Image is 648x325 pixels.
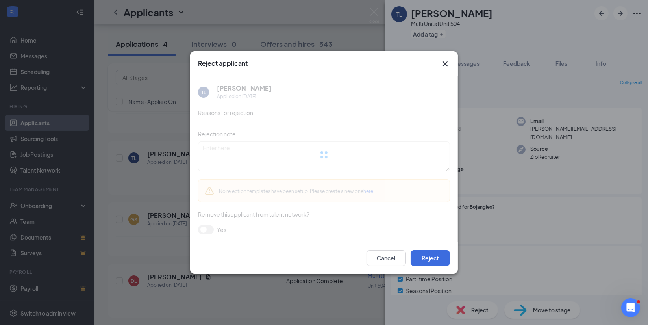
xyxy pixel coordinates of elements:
h3: Reject applicant [198,59,248,68]
button: Cancel [367,250,406,266]
iframe: Intercom live chat [621,298,640,317]
button: Reject [411,250,450,266]
button: Close [441,59,450,69]
svg: Cross [441,59,450,69]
